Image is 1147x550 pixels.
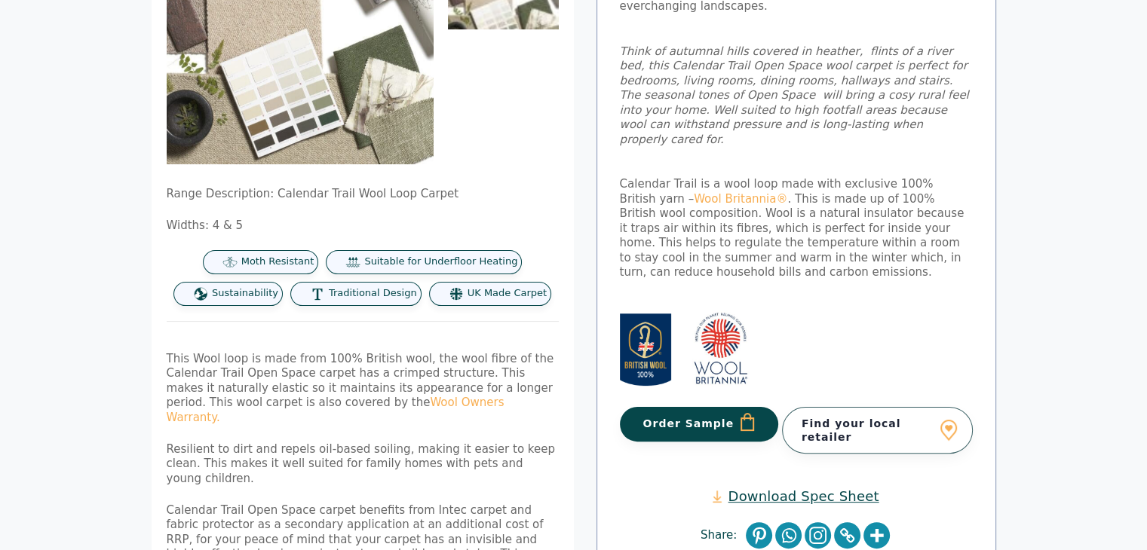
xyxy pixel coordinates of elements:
[167,396,504,424] a: Wool Owners Warranty.
[782,407,973,454] a: Find your local retailer
[863,522,890,548] a: More
[694,192,787,206] a: Wool Britannia®
[167,187,559,202] p: Range Description: Calendar Trail Wool Loop Carpet
[620,177,973,280] p: Calendar Trail is a wool loop made with exclusive 100% British yarn – . This is made up of 100% B...
[746,522,772,548] a: Pinterest
[167,352,559,426] p: This Wool loop is made from 100% British wool, the wool fibre of the Calendar Trail Open Space ca...
[620,407,779,442] button: Order Sample
[241,255,314,268] span: Moth Resistant
[701,528,744,543] span: Share:
[167,218,559,234] p: Widths: 4 & 5
[364,255,517,268] span: Suitable for Underfloor Heating
[620,44,969,146] em: Think of autumnal hills covered in heather, flints of a river bed, this Calendar Trail Open Space...
[167,442,559,487] p: Resilient to dirt and repels oil-based soiling, making it easier to keep clean. This makes it wel...
[713,487,879,505] a: Download Spec Sheet
[805,522,831,548] a: Instagram
[212,287,278,300] span: Sustainability
[775,522,802,548] a: Whatsapp
[834,522,860,548] a: Copy Link
[468,287,547,300] span: UK Made Carpet
[329,287,417,300] span: Traditional Design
